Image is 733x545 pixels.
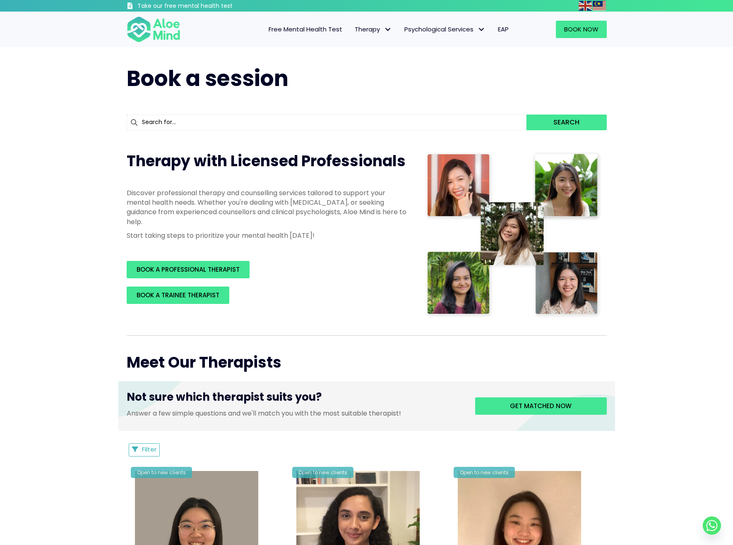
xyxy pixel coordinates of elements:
[127,188,408,227] p: Discover professional therapy and counselling services tailored to support your mental health nee...
[510,402,572,410] span: Get matched now
[127,151,406,172] span: Therapy with Licensed Professionals
[127,261,250,278] a: BOOK A PROFESSIONAL THERAPIST
[492,21,515,38] a: EAP
[127,231,408,240] p: Start taking steps to prioritize your mental health [DATE]!
[292,467,353,478] div: Open to new clients
[404,25,485,33] span: Psychological Services
[191,21,515,38] nav: Menu
[127,16,180,43] img: Aloe mind Logo
[127,115,527,130] input: Search for...
[142,445,156,454] span: Filter
[703,516,721,535] a: Whatsapp
[564,25,598,33] span: Book Now
[127,2,277,12] a: Take our free mental health test
[127,287,229,304] a: BOOK A TRAINEE THERAPIST
[398,21,492,38] a: Psychological ServicesPsychological Services: submenu
[127,352,281,373] span: Meet Our Therapists
[348,21,398,38] a: TherapyTherapy: submenu
[382,24,394,36] span: Therapy: submenu
[129,443,160,457] button: Filter Listings
[498,25,509,33] span: EAP
[476,24,488,36] span: Psychological Services: submenu
[579,1,593,10] a: English
[425,151,602,319] img: Therapist collage
[526,115,606,130] button: Search
[131,467,192,478] div: Open to new clients
[127,409,463,418] p: Answer a few simple questions and we'll match you with the most suitable therapist!
[355,25,392,33] span: Therapy
[475,397,607,415] a: Get matched now
[454,467,515,478] div: Open to new clients
[137,291,219,299] span: BOOK A TRAINEE THERAPIST
[556,21,607,38] a: Book Now
[127,63,288,93] span: Book a session
[137,2,277,10] h3: Take our free mental health test
[593,1,606,11] img: ms
[593,1,607,10] a: Malay
[579,1,592,11] img: en
[127,390,463,409] h3: Not sure which therapist suits you?
[262,21,348,38] a: Free Mental Health Test
[269,25,342,33] span: Free Mental Health Test
[137,265,240,274] span: BOOK A PROFESSIONAL THERAPIST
